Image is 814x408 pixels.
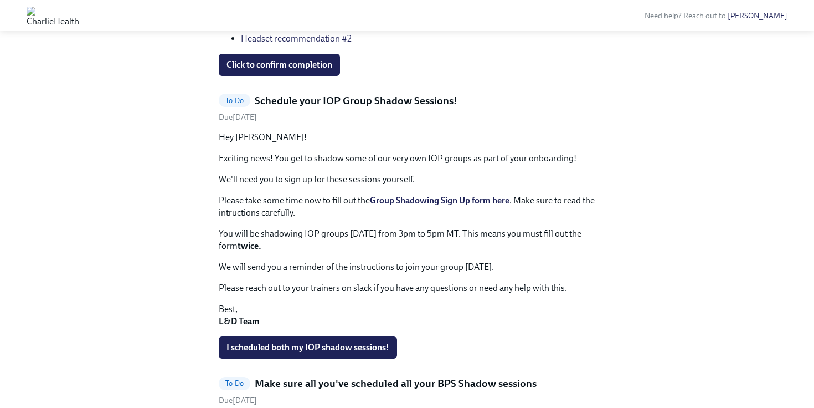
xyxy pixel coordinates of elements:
[645,11,787,21] span: Need help? Reach out to
[219,282,595,294] p: Please reach out to your trainers on slack if you have any questions or need any help with this.
[219,379,250,387] span: To Do
[219,396,257,405] span: Wednesday, August 27th 2025, 11:00 pm
[219,336,397,359] button: I scheduled both my IOP shadow sessions!
[219,228,595,252] p: You will be shadowing IOP groups [DATE] from 3pm to 5pm MT. This means you must fill out the form
[241,33,352,44] a: Headset recommendation #2
[241,21,351,32] a: Headset recommendation #1
[219,152,595,165] p: Exciting news! You get to shadow some of our very own IOP groups as part of your onboarding!
[219,174,595,186] p: We'll need you to sign up for these sessions yourself.
[219,303,595,328] p: Best,
[238,241,261,251] strong: twice.
[370,195,509,206] a: Group Shadowing Sign Up form here
[255,94,457,108] h5: Schedule your IOP Group Shadow Sessions!
[219,376,595,406] a: To DoMake sure all you've scheduled all your BPS Shadow sessionsDue[DATE]
[219,316,260,327] strong: L&D Team
[219,261,595,273] p: We will send you a reminder of the instructions to join your group [DATE].
[27,7,79,24] img: CharlieHealth
[219,94,595,123] a: To DoSchedule your IOP Group Shadow Sessions!Due[DATE]
[219,96,250,105] span: To Do
[728,11,787,21] a: [PERSON_NAME]
[255,376,537,391] h5: Make sure all you've scheduled all your BPS Shadow sessions
[219,54,340,76] button: Click to confirm completion
[226,59,332,70] span: Click to confirm completion
[219,131,595,144] p: Hey [PERSON_NAME]!
[226,342,389,353] span: I scheduled both my IOP shadow sessions!
[219,113,257,122] span: Tuesday, August 26th 2025, 8:00 am
[219,195,595,219] p: Please take some time now to fill out the . Make sure to read the intructions carefully.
